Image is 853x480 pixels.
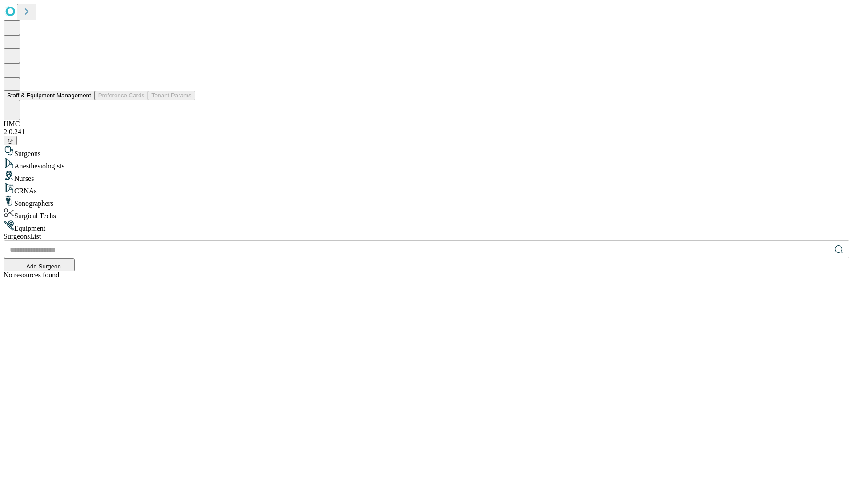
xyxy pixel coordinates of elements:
[4,220,849,232] div: Equipment
[4,271,849,279] div: No resources found
[4,136,17,145] button: @
[4,145,849,158] div: Surgeons
[4,128,849,136] div: 2.0.241
[26,263,61,270] span: Add Surgeon
[4,120,849,128] div: HMC
[4,91,95,100] button: Staff & Equipment Management
[4,195,849,208] div: Sonographers
[148,91,195,100] button: Tenant Params
[4,258,75,271] button: Add Surgeon
[4,183,849,195] div: CRNAs
[4,208,849,220] div: Surgical Techs
[4,232,849,240] div: Surgeons List
[95,91,148,100] button: Preference Cards
[4,158,849,170] div: Anesthesiologists
[4,170,849,183] div: Nurses
[7,137,13,144] span: @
